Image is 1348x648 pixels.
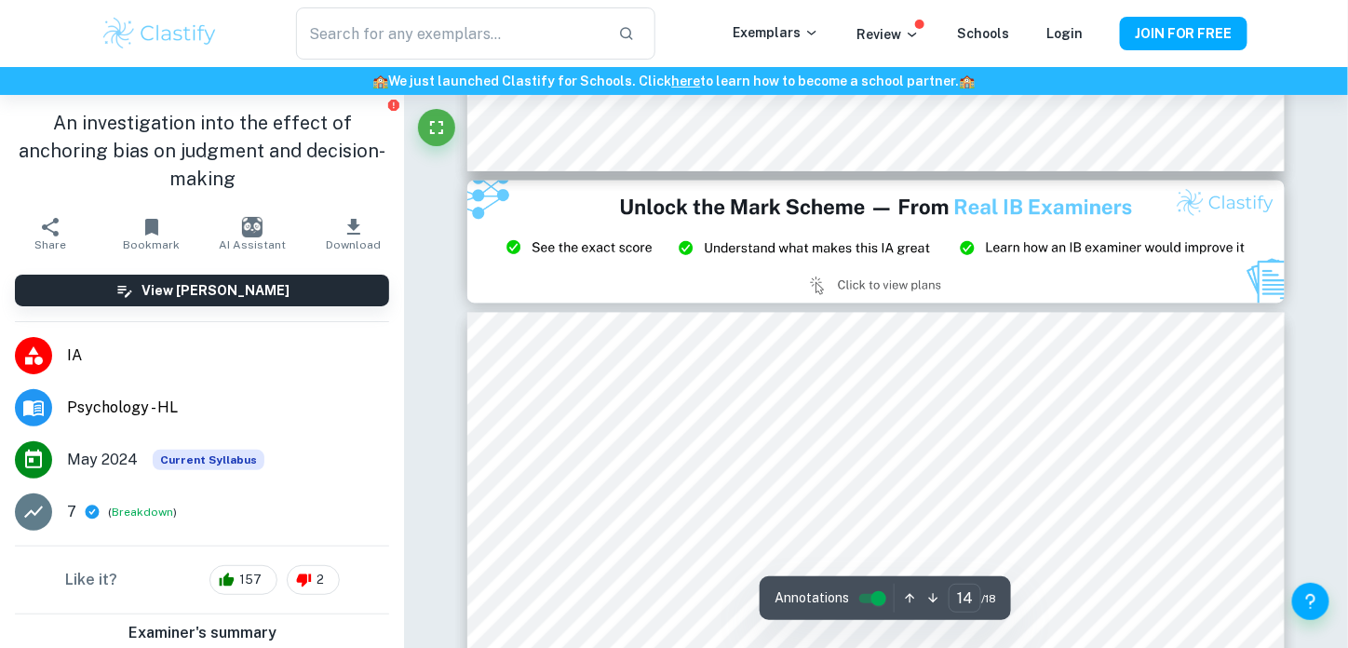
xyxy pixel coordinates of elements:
p: Review [856,24,920,45]
p: Exemplars [733,22,819,43]
img: Clastify logo [101,15,219,52]
span: Psychology - HL [67,398,389,420]
h1: An investigation into the effect of anchoring bias on judgment and decision-making [15,110,389,194]
img: AI Assistant [242,218,263,238]
a: Login [1046,26,1083,41]
span: ( ) [108,505,177,522]
div: 157 [209,566,277,596]
button: Download [303,209,405,261]
div: This exemplar is based on the current syllabus. Feel free to refer to it for inspiration/ideas wh... [153,451,264,471]
button: JOIN FOR FREE [1120,17,1247,50]
button: View [PERSON_NAME] [15,276,389,307]
h6: We just launched Clastify for Schools. Click to learn how to become a school partner. [4,71,1344,91]
input: Search for any exemplars... [296,7,603,60]
a: here [672,74,701,88]
span: Current Syllabus [153,451,264,471]
p: 7 [67,502,76,524]
button: AI Assistant [202,209,303,261]
span: 🏫 [373,74,389,88]
span: IA [67,345,389,368]
span: AI Assistant [219,239,286,252]
button: Report issue [386,99,400,113]
div: 2 [287,566,340,596]
button: Bookmark [101,209,203,261]
button: Help and Feedback [1292,583,1329,620]
span: May 2024 [67,450,138,472]
span: Share [34,239,66,252]
span: Bookmark [123,239,180,252]
button: Fullscreen [418,109,455,146]
img: Ad [467,181,1285,304]
span: 157 [229,572,272,590]
h6: Examiner's summary [7,623,397,645]
a: Schools [957,26,1009,41]
span: 🏫 [960,74,976,88]
h6: Like it? [65,570,117,592]
span: / 18 [981,590,996,607]
h6: View [PERSON_NAME] [142,281,290,302]
span: 2 [306,572,334,590]
button: Breakdown [112,505,173,521]
span: Download [327,239,382,252]
span: Annotations [775,588,849,608]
